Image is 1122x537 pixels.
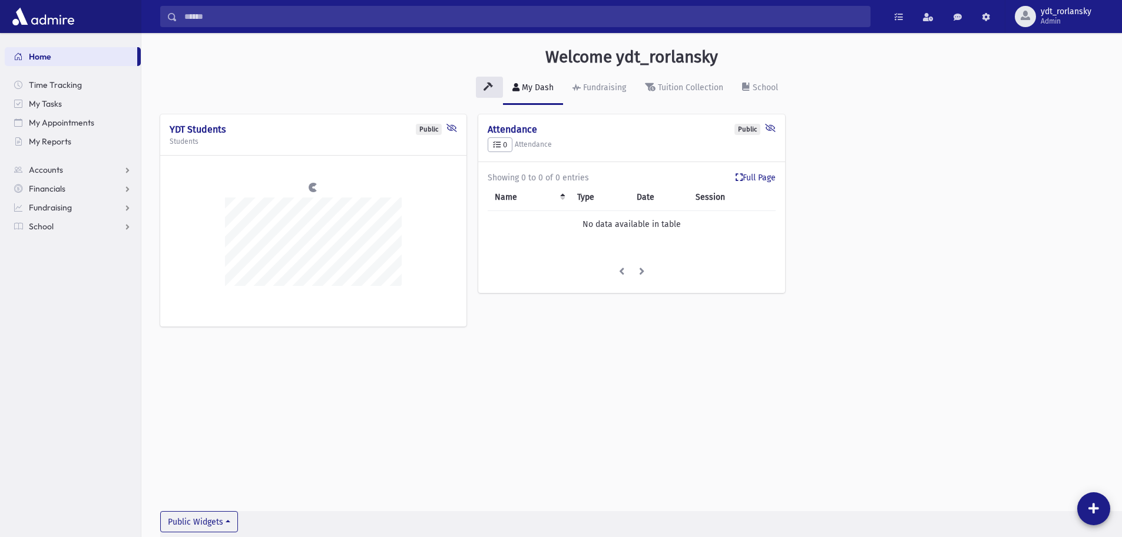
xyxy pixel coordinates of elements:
[750,83,778,93] div: School
[29,202,72,213] span: Fundraising
[736,172,776,184] a: Full Page
[570,184,630,211] th: Type
[416,124,442,135] div: Public
[29,80,82,90] span: Time Tracking
[488,137,512,153] button: 0
[5,179,141,198] a: Financials
[5,75,141,94] a: Time Tracking
[503,72,563,105] a: My Dash
[5,160,141,179] a: Accounts
[581,83,626,93] div: Fundraising
[630,184,689,211] th: Date
[1041,7,1091,17] span: ydt_rorlansky
[656,83,723,93] div: Tuition Collection
[488,137,775,153] h5: Attendance
[5,198,141,217] a: Fundraising
[636,72,733,105] a: Tuition Collection
[689,184,776,211] th: Session
[29,136,71,147] span: My Reports
[5,94,141,113] a: My Tasks
[733,72,787,105] a: School
[488,124,775,135] h4: Attendance
[519,83,554,93] div: My Dash
[488,211,775,238] td: No data available in table
[488,184,570,211] th: Name
[160,511,238,532] button: Public Widgets
[563,72,636,105] a: Fundraising
[29,117,94,128] span: My Appointments
[5,217,141,236] a: School
[29,183,65,194] span: Financials
[1041,17,1091,26] span: Admin
[5,113,141,132] a: My Appointments
[9,5,77,28] img: AdmirePro
[545,47,718,67] h3: Welcome ydt_rorlansky
[734,124,760,135] div: Public
[29,164,63,175] span: Accounts
[29,98,62,109] span: My Tasks
[170,137,457,146] h5: Students
[177,6,870,27] input: Search
[488,172,775,184] div: Showing 0 to 0 of 0 entries
[29,51,51,62] span: Home
[493,140,507,149] span: 0
[5,47,137,66] a: Home
[29,221,54,232] span: School
[5,132,141,151] a: My Reports
[170,124,457,135] h4: YDT Students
